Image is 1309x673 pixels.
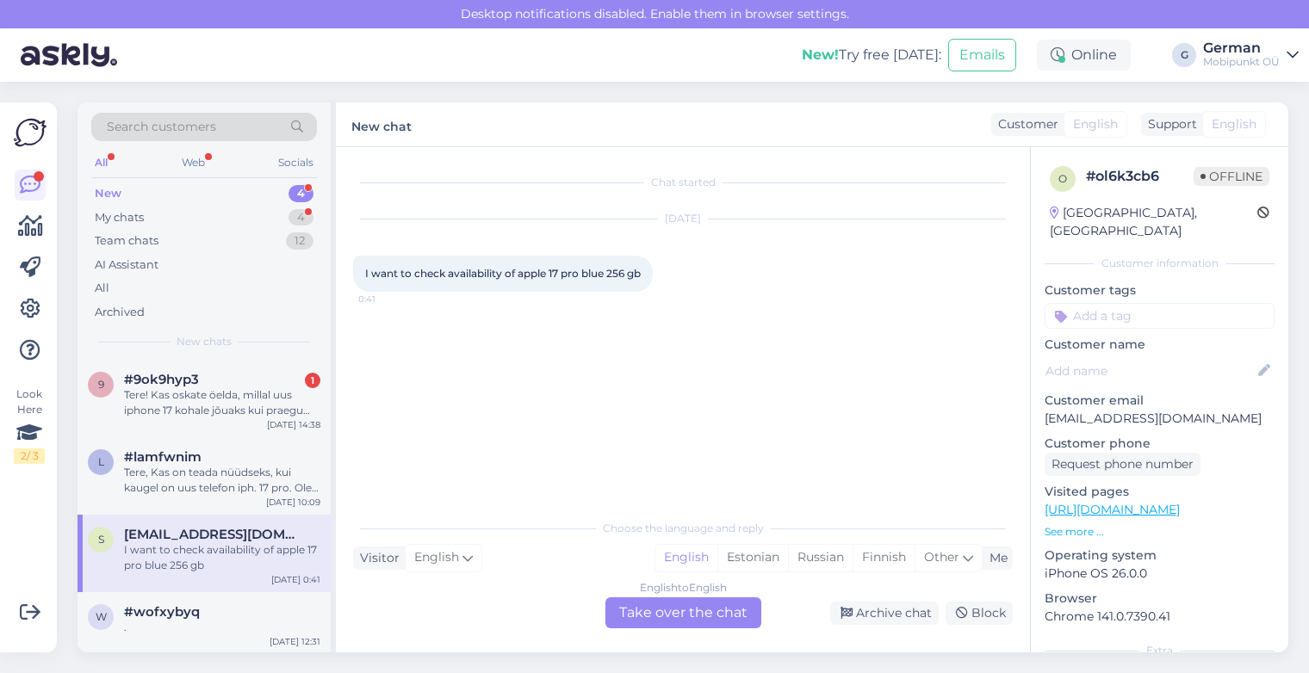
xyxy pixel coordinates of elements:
[1045,281,1275,299] p: Customer tags
[96,610,107,623] span: w
[1086,166,1194,187] div: # ol6k3cb6
[605,597,761,628] div: Take over the chat
[353,211,1013,226] div: [DATE]
[1045,524,1275,540] p: See more ...
[14,448,45,464] div: 2 / 3
[1203,41,1280,55] div: German
[286,232,313,250] div: 12
[1073,115,1118,133] span: English
[351,113,412,136] label: New chat
[1045,590,1275,608] p: Browser
[946,602,1013,625] div: Block
[353,549,400,567] div: Visitor
[1045,256,1275,271] div: Customer information
[98,455,104,468] span: l
[1045,303,1275,329] input: Add a tag
[95,256,158,274] div: AI Assistant
[95,209,144,226] div: My chats
[288,209,313,226] div: 4
[95,185,121,202] div: New
[802,45,941,65] div: Try free [DATE]:
[991,115,1058,133] div: Customer
[1045,483,1275,501] p: Visited pages
[98,533,104,546] span: S
[1045,392,1275,410] p: Customer email
[124,372,199,387] span: #9ok9hyp3
[1203,41,1299,69] a: GermanMobipunkt OÜ
[1203,55,1280,69] div: Mobipunkt OÜ
[1194,167,1269,186] span: Offline
[1045,565,1275,583] p: iPhone OS 26.0.0
[1037,40,1131,71] div: Online
[266,496,320,509] div: [DATE] 10:09
[95,280,109,297] div: All
[267,418,320,431] div: [DATE] 14:38
[353,175,1013,190] div: Chat started
[788,545,853,571] div: Russian
[275,151,317,174] div: Socials
[178,151,208,174] div: Web
[1058,172,1067,185] span: o
[802,46,839,63] b: New!
[853,545,915,571] div: Finnish
[1212,115,1256,133] span: English
[1045,453,1200,476] div: Request phone number
[1045,435,1275,453] p: Customer phone
[177,334,232,349] span: New chats
[124,604,200,620] span: #wofxybyq
[124,449,202,465] span: #lamfwnim
[948,39,1016,71] button: Emails
[124,465,320,496] div: Tere, Kas on teada nüüdseks, kui kaugel on uus telefon iph. 17 pro. Olen eeltellimuse teinud, kui...
[1172,43,1196,67] div: G
[271,573,320,586] div: [DATE] 0:41
[124,387,320,418] div: Tere! Kas oskate öelda, millal uus iphone 17 kohale jõuaks kui praegu tellida?
[270,635,320,648] div: [DATE] 12:31
[1045,546,1275,565] p: Operating system
[14,116,47,149] img: Askly Logo
[1045,410,1275,428] p: [EMAIL_ADDRESS][DOMAIN_NAME]
[830,602,939,625] div: Archive chat
[124,527,303,542] span: Shubham971992@gmail.com
[288,185,313,202] div: 4
[14,386,45,464] div: Look Here
[91,151,111,174] div: All
[983,549,1008,567] div: Me
[124,542,320,573] div: I want to check availability of apple 17 pro blue 256 gb
[1045,502,1180,517] a: [URL][DOMAIN_NAME]
[414,548,459,567] span: English
[95,232,158,250] div: Team chats
[1045,336,1275,354] p: Customer name
[1045,643,1275,658] div: Extra
[1141,115,1197,133] div: Support
[640,580,727,596] div: English to English
[655,545,717,571] div: English
[124,620,320,635] div: .
[98,378,104,391] span: 9
[365,267,641,280] span: I want to check availability of apple 17 pro blue 256 gb
[305,373,320,388] div: 1
[353,521,1013,536] div: Choose the language and reply
[95,304,145,321] div: Archived
[358,293,423,306] span: 0:41
[1045,608,1275,626] p: Chrome 141.0.7390.41
[717,545,788,571] div: Estonian
[924,549,959,565] span: Other
[1050,204,1257,240] div: [GEOGRAPHIC_DATA], [GEOGRAPHIC_DATA]
[107,118,216,136] span: Search customers
[1045,361,1255,380] input: Add name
